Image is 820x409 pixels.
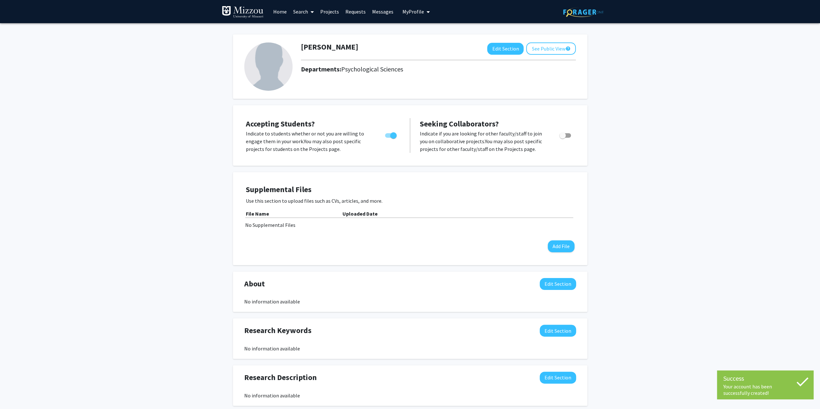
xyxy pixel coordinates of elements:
button: Edit Research Keywords [540,325,576,337]
a: Messages [369,0,397,23]
a: Search [290,0,317,23]
span: About [244,278,265,290]
p: Indicate to students whether or not you are willing to engage them in your work. You may also pos... [246,130,373,153]
span: Research Description [244,372,317,383]
div: No Supplemental Files [245,221,575,229]
div: Toggle [557,130,574,139]
div: Your account has been successfully created! [723,383,807,396]
iframe: Chat [5,380,27,404]
button: Edit Research Description [540,372,576,384]
button: Add File [548,240,574,252]
p: Indicate if you are looking for other faculty/staff to join you on collaborative projects. You ma... [420,130,547,153]
img: Profile Picture [244,42,293,91]
a: Requests [342,0,369,23]
div: Success [723,374,807,383]
a: Home [270,0,290,23]
div: No information available [244,345,576,352]
div: Toggle [382,130,400,139]
span: Seeking Collaborators? [420,119,499,129]
b: Uploaded Date [342,210,378,217]
button: Edit Section [487,43,524,55]
mat-icon: help [565,45,570,52]
p: Use this section to upload files such as CVs, articles, and more. [246,197,574,205]
span: Psychological Sciences [341,65,403,73]
span: My Profile [402,8,424,15]
h2: Departments: [296,65,581,73]
h4: Supplemental Files [246,185,574,194]
div: No information available [244,298,576,305]
div: No information available [244,392,576,399]
button: See Public View [526,42,576,55]
span: Research Keywords [244,325,312,336]
img: ForagerOne Logo [563,7,603,17]
button: Edit About [540,278,576,290]
img: University of Missouri Logo [222,6,264,19]
a: Projects [317,0,342,23]
b: File Name [246,210,269,217]
h1: [PERSON_NAME] [301,42,358,52]
span: Accepting Students? [246,119,315,129]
